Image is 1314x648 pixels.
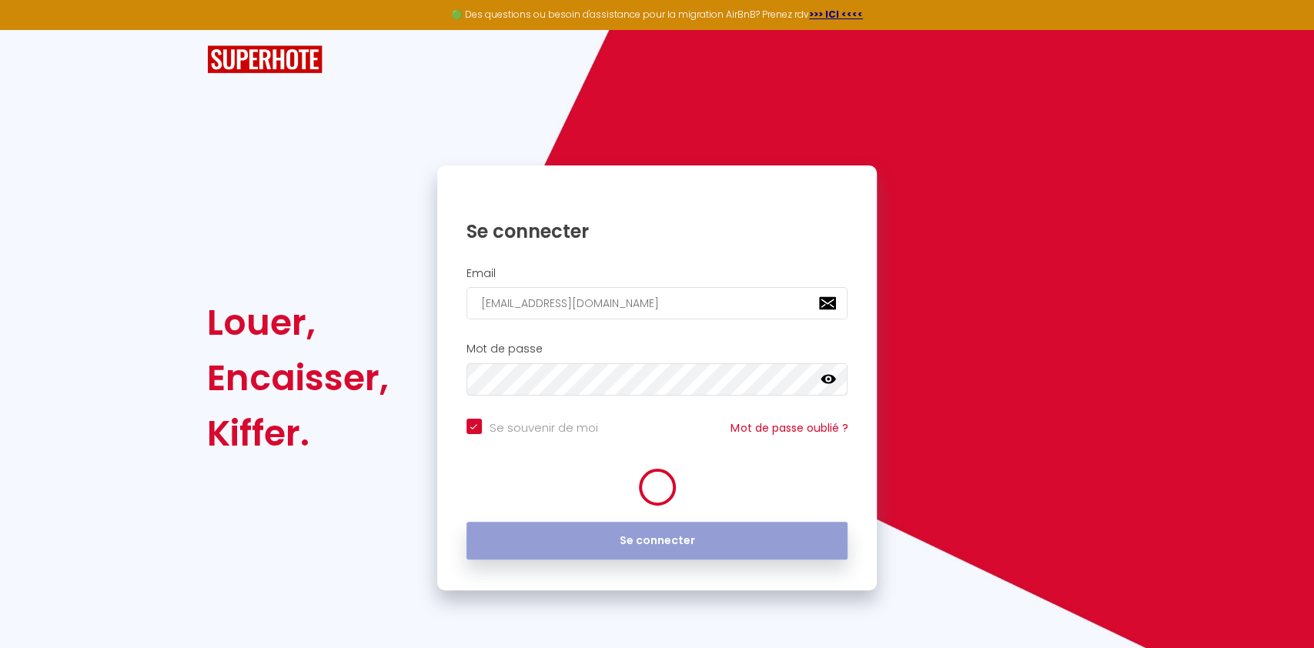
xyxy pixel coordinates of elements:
div: Encaisser, [207,350,389,406]
a: >>> ICI <<<< [809,8,863,21]
div: Kiffer. [207,406,389,461]
h1: Se connecter [466,219,848,243]
div: Louer, [207,295,389,350]
a: Mot de passe oublié ? [731,420,848,436]
h2: Mot de passe [466,342,848,356]
h2: Email [466,267,848,280]
img: SuperHote logo [207,45,323,74]
input: Ton Email [466,287,848,319]
button: Se connecter [466,522,848,560]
